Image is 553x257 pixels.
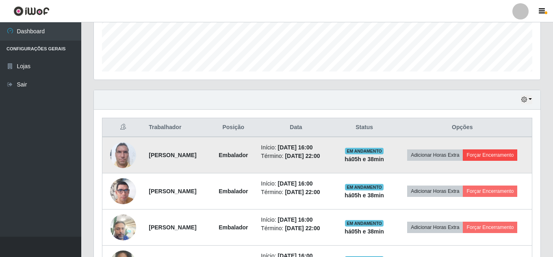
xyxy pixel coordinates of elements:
img: CoreUI Logo [13,6,50,16]
strong: há 05 h e 38 min [345,156,384,162]
time: [DATE] 22:00 [285,153,320,159]
strong: há 05 h e 38 min [345,192,384,199]
li: Término: [261,152,331,160]
strong: há 05 h e 38 min [345,228,384,235]
span: EM ANDAMENTO [345,184,384,190]
img: 1737508100769.jpeg [110,138,136,172]
th: Data [256,118,336,137]
img: 1749490683710.jpeg [110,210,136,244]
li: Término: [261,188,331,197]
th: Trabalhador [144,118,210,137]
time: [DATE] 22:00 [285,225,320,231]
th: Status [336,118,393,137]
strong: [PERSON_NAME] [149,152,196,158]
button: Adicionar Horas Extra [407,186,463,197]
th: Posição [210,118,256,137]
button: Forçar Encerramento [463,149,517,161]
time: [DATE] 16:00 [278,216,313,223]
span: EM ANDAMENTO [345,220,384,227]
button: Adicionar Horas Extra [407,222,463,233]
li: Início: [261,143,331,152]
th: Opções [393,118,532,137]
img: 1737916815457.jpeg [110,168,136,214]
strong: [PERSON_NAME] [149,224,196,231]
strong: [PERSON_NAME] [149,188,196,194]
span: EM ANDAMENTO [345,148,384,154]
button: Forçar Encerramento [463,186,517,197]
button: Adicionar Horas Extra [407,149,463,161]
li: Término: [261,224,331,233]
time: [DATE] 16:00 [278,144,313,151]
button: Forçar Encerramento [463,222,517,233]
li: Início: [261,179,331,188]
time: [DATE] 22:00 [285,189,320,195]
time: [DATE] 16:00 [278,180,313,187]
li: Início: [261,216,331,224]
strong: Embalador [219,188,248,194]
strong: Embalador [219,224,248,231]
strong: Embalador [219,152,248,158]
